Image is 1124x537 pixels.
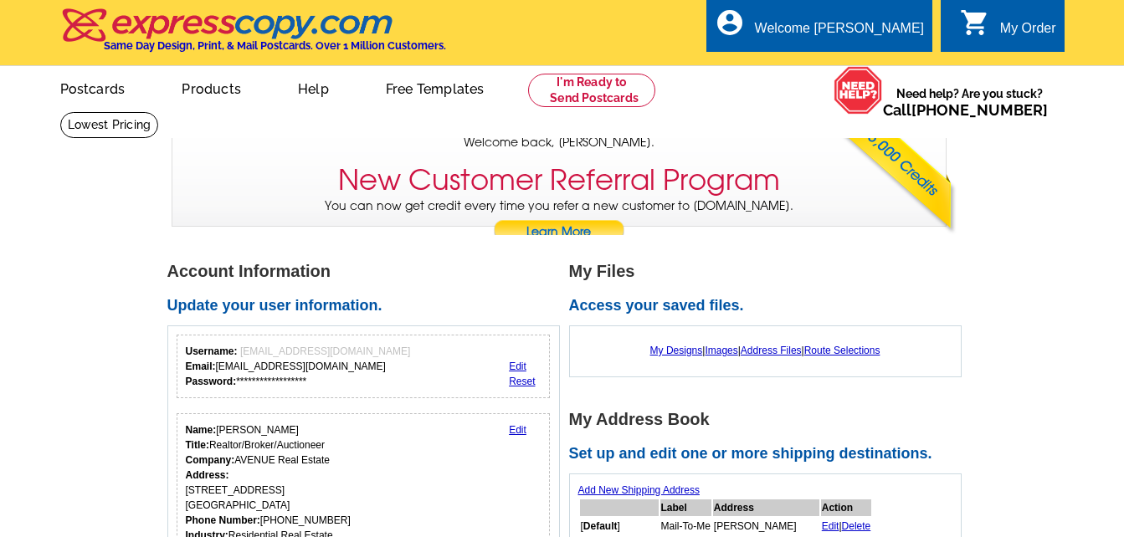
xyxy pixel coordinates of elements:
[271,68,356,107] a: Help
[177,335,551,398] div: Your login information.
[240,345,410,357] span: [EMAIL_ADDRESS][DOMAIN_NAME]
[583,520,618,532] b: Default
[911,101,1048,119] a: [PHONE_NUMBER]
[569,411,971,428] h1: My Address Book
[186,514,260,526] strong: Phone Number:
[509,361,526,372] a: Edit
[60,20,446,52] a: Same Day Design, Print, & Mail Postcards. Over 1 Million Customers.
[883,85,1056,119] span: Need help? Are you stuck?
[464,134,654,151] span: Welcome back, [PERSON_NAME].
[960,18,1056,39] a: shopping_cart My Order
[104,39,446,52] h4: Same Day Design, Print, & Mail Postcards. Over 1 Million Customers.
[821,499,872,516] th: Action
[578,335,952,366] div: | | |
[650,345,703,356] a: My Designs
[186,361,216,372] strong: Email:
[960,8,990,38] i: shopping_cart
[186,454,235,466] strong: Company:
[842,520,871,532] a: Delete
[660,499,711,516] th: Label
[33,68,152,107] a: Postcards
[509,376,535,387] a: Reset
[705,345,737,356] a: Images
[338,163,780,197] h3: New Customer Referral Program
[715,8,745,38] i: account_circle
[155,68,268,107] a: Products
[569,263,971,280] h1: My Files
[186,424,217,436] strong: Name:
[167,263,569,280] h1: Account Information
[834,66,883,115] img: help
[186,439,209,451] strong: Title:
[822,520,839,532] a: Edit
[509,424,526,436] a: Edit
[804,345,880,356] a: Route Selections
[493,220,625,245] a: Learn More
[359,68,511,107] a: Free Templates
[167,297,569,315] h2: Update your user information.
[883,101,1048,119] span: Call
[741,345,802,356] a: Address Files
[569,297,971,315] h2: Access your saved files.
[755,21,924,44] div: Welcome [PERSON_NAME]
[1000,21,1056,44] div: My Order
[186,469,229,481] strong: Address:
[713,499,819,516] th: Address
[186,345,238,357] strong: Username:
[569,445,971,463] h2: Set up and edit one or more shipping destinations.
[186,376,237,387] strong: Password:
[578,484,700,496] a: Add New Shipping Address
[172,197,946,245] p: You can now get credit every time you refer a new customer to [DOMAIN_NAME].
